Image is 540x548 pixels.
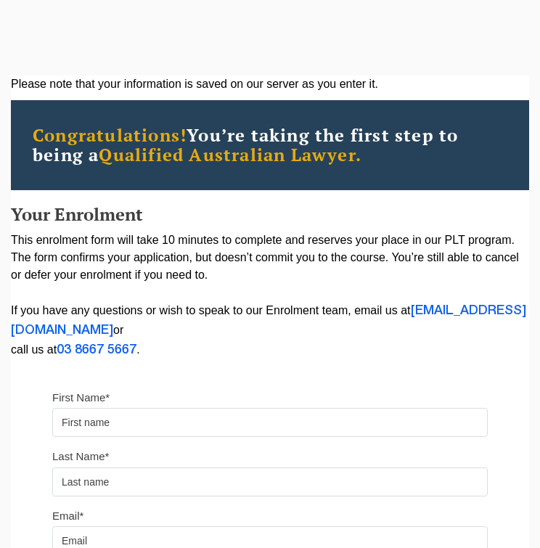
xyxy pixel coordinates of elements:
span: Congratulations! [33,123,187,147]
p: This enrolment form will take 10 minutes to complete and reserves your place in our PLT program. ... [11,232,529,360]
span: Qualified Australian Lawyer. [99,143,361,166]
h2: You’re taking the first step to being a [33,126,507,165]
h2: Your Enrolment [11,205,529,224]
label: Email* [52,509,83,523]
label: First Name* [52,390,110,405]
a: 03 8667 5667 [57,344,136,356]
input: Last name [52,467,488,496]
div: Please note that your information is saved on our server as you enter it. [11,75,529,93]
label: Last Name* [52,449,109,464]
a: [EMAIL_ADDRESS][DOMAIN_NAME] [11,305,526,336]
input: First name [52,408,488,437]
